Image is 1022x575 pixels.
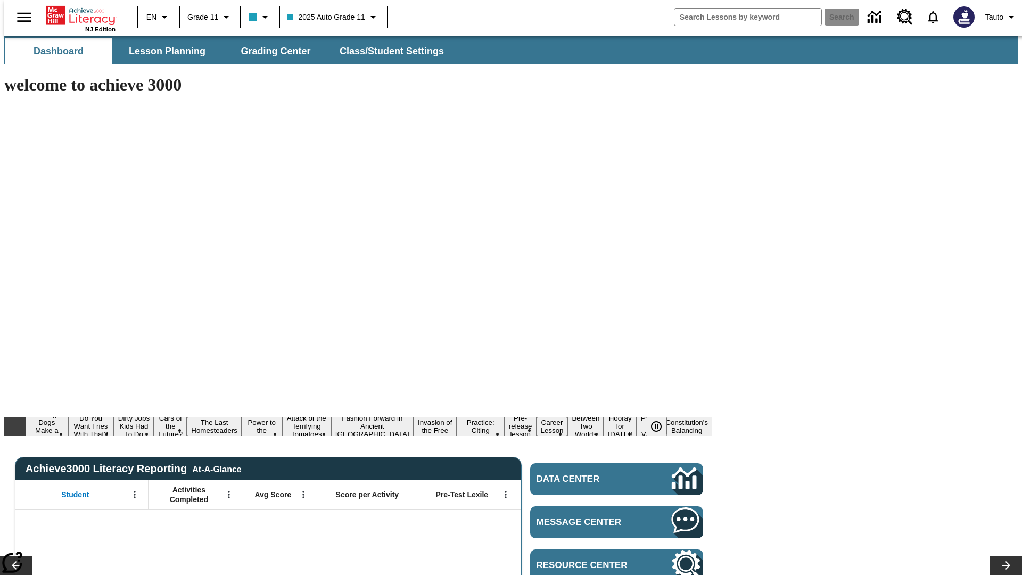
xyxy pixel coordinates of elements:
[85,26,116,32] span: NJ Edition
[457,409,505,444] button: Slide 10 Mixed Practice: Citing Evidence
[336,490,399,499] span: Score per Activity
[537,560,640,571] span: Resource Center
[187,417,242,436] button: Slide 5 The Last Homesteaders
[146,12,156,23] span: EN
[4,75,712,95] h1: welcome to achieve 3000
[340,45,444,57] span: Class/Student Settings
[241,45,310,57] span: Grading Center
[537,517,640,528] span: Message Center
[287,12,365,23] span: 2025 Auto Grade 11
[985,12,1003,23] span: Tauto
[646,417,667,436] button: Pause
[505,413,537,440] button: Slide 11 Pre-release lesson
[661,409,712,444] button: Slide 16 The Constitution's Balancing Act
[222,38,329,64] button: Grading Center
[414,409,457,444] button: Slide 9 The Invasion of the Free CD
[331,38,452,64] button: Class/Student Settings
[990,556,1022,575] button: Lesson carousel, Next
[34,45,84,57] span: Dashboard
[154,413,187,440] button: Slide 4 Cars of the Future?
[891,3,919,31] a: Resource Center, Will open in new tab
[295,487,311,503] button: Open Menu
[530,506,703,538] a: Message Center
[242,409,282,444] button: Slide 6 Solar Power to the People
[183,7,237,27] button: Grade: Grade 11, Select a grade
[68,413,114,440] button: Slide 2 Do You Want Fries With That?
[4,38,454,64] div: SubNavbar
[283,7,383,27] button: Class: 2025 Auto Grade 11, Select your class
[46,5,116,26] a: Home
[154,485,224,504] span: Activities Completed
[26,409,68,444] button: Slide 1 Diving Dogs Make a Splash
[637,413,661,440] button: Slide 15 Point of View
[244,7,276,27] button: Class color is light blue. Change class color
[331,413,414,440] button: Slide 8 Fashion Forward in Ancient Rome
[861,3,891,32] a: Data Center
[129,45,205,57] span: Lesson Planning
[46,4,116,32] div: Home
[114,413,154,440] button: Slide 3 Dirty Jobs Kids Had To Do
[192,463,241,474] div: At-A-Glance
[9,2,40,33] button: Open side menu
[4,36,1018,64] div: SubNavbar
[919,3,947,31] a: Notifications
[282,413,331,440] button: Slide 7 Attack of the Terrifying Tomatoes
[254,490,291,499] span: Avg Score
[537,417,568,436] button: Slide 12 Career Lesson
[947,3,981,31] button: Select a new avatar
[114,38,220,64] button: Lesson Planning
[646,417,678,436] div: Pause
[5,38,112,64] button: Dashboard
[187,12,218,23] span: Grade 11
[537,474,636,484] span: Data Center
[26,463,242,475] span: Achieve3000 Literacy Reporting
[498,487,514,503] button: Open Menu
[436,490,489,499] span: Pre-Test Lexile
[953,6,975,28] img: Avatar
[142,7,176,27] button: Language: EN, Select a language
[127,487,143,503] button: Open Menu
[567,413,604,440] button: Slide 13 Between Two Worlds
[981,7,1022,27] button: Profile/Settings
[530,463,703,495] a: Data Center
[604,413,637,440] button: Slide 14 Hooray for Constitution Day!
[221,487,237,503] button: Open Menu
[674,9,821,26] input: search field
[61,490,89,499] span: Student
